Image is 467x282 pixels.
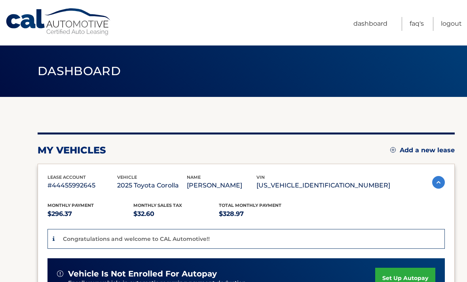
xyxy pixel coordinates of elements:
p: [PERSON_NAME] [187,180,256,191]
p: 2025 Toyota Corolla [117,180,187,191]
span: Monthly sales Tax [133,203,182,208]
span: Total Monthly Payment [219,203,281,208]
h2: my vehicles [38,144,106,156]
span: vehicle [117,174,137,180]
span: name [187,174,201,180]
a: Dashboard [353,17,387,31]
span: lease account [47,174,86,180]
p: $296.37 [47,208,133,220]
img: alert-white.svg [57,271,63,277]
img: accordion-active.svg [432,176,445,189]
p: $32.60 [133,208,219,220]
img: add.svg [390,147,396,153]
a: FAQ's [410,17,424,31]
p: [US_VEHICLE_IDENTIFICATION_NUMBER] [256,180,390,191]
a: Logout [441,17,462,31]
span: Dashboard [38,64,121,78]
p: Congratulations and welcome to CAL Automotive!! [63,235,210,242]
p: #44455992645 [47,180,117,191]
a: Cal Automotive [5,8,112,36]
span: Monthly Payment [47,203,94,208]
a: Add a new lease [390,146,455,154]
span: vehicle is not enrolled for autopay [68,269,217,279]
span: vin [256,174,265,180]
p: $328.97 [219,208,305,220]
